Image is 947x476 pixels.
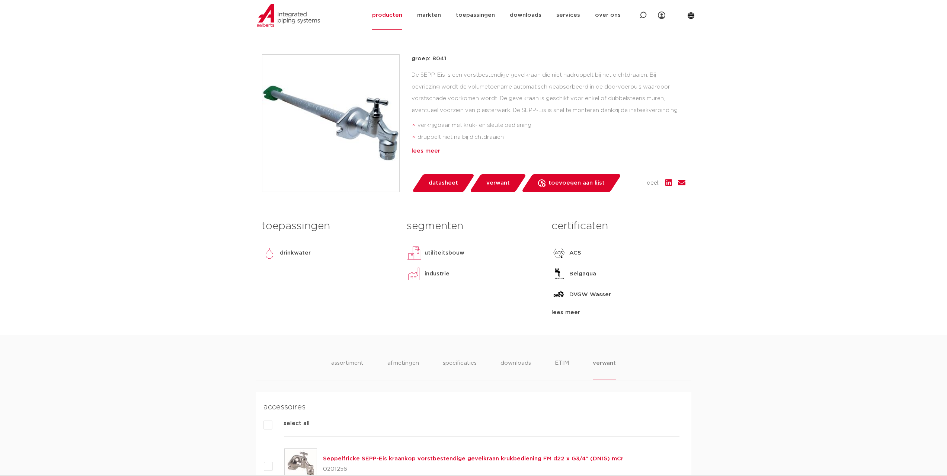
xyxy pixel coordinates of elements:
p: industrie [425,269,449,278]
div: De SEPP-Eis is een vorstbestendige gevelkraan die niet nadruppelt bij het dichtdraaien. Bij bevri... [412,69,685,144]
h3: certificaten [551,219,685,234]
li: downloads [500,359,531,380]
p: utiliteitsbouw [425,249,464,258]
li: specificaties [443,359,477,380]
h3: segmenten [407,219,540,234]
a: datasheet [412,174,475,192]
li: verwant [593,359,616,380]
img: Product Image for SEPP-Eis vorstbestendige gevelkraan met kruk (2 x buitendraad) [262,55,399,192]
img: ACS [551,246,566,261]
p: groep: 8041 [412,54,685,63]
p: DVGW Wasser [569,290,611,299]
span: datasheet [429,177,458,189]
a: verwant [469,174,527,192]
li: afmetingen [387,359,419,380]
span: verwant [486,177,510,189]
li: ETIM [555,359,569,380]
p: ACS [569,249,581,258]
label: select all [272,419,310,428]
img: drinkwater [262,246,277,261]
p: 0201256 [323,463,623,475]
p: drinkwater [280,249,311,258]
img: Belgaqua [551,266,566,281]
div: lees meer [551,308,685,317]
img: DVGW Wasser [551,287,566,302]
span: toevoegen aan lijst [548,177,605,189]
li: druppelt niet na bij dichtdraaien [417,131,685,143]
li: eenvoudige en snelle montage dankzij insteekverbinding [417,143,685,155]
div: lees meer [412,147,685,156]
a: Seppelfricke SEPP-Eis kraankop vorstbestendige gevelkraan krukbediening FM d22 x G3/4" (DN15) mCr [323,456,623,461]
span: deel: [647,179,659,188]
p: Belgaqua [569,269,596,278]
img: utiliteitsbouw [407,246,422,261]
li: assortiment [331,359,364,380]
h4: accessoires [263,401,679,413]
h3: toepassingen [262,219,396,234]
li: verkrijgbaar met kruk- en sleutelbediening. [417,119,685,131]
img: industrie [407,266,422,281]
